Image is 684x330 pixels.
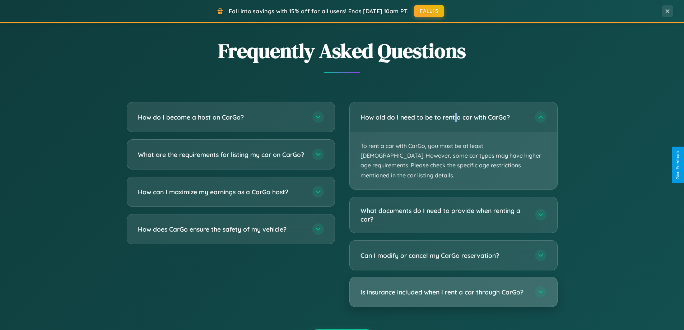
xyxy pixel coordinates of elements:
h3: What documents do I need to provide when renting a car? [360,206,528,224]
h2: Frequently Asked Questions [127,37,558,65]
p: To rent a car with CarGo, you must be at least [DEMOGRAPHIC_DATA]. However, some car types may ha... [350,132,557,189]
h3: What are the requirements for listing my car on CarGo? [138,150,305,159]
button: FALL15 [414,5,444,17]
h3: Can I modify or cancel my CarGo reservation? [360,251,528,260]
span: Fall into savings with 15% off for all users! Ends [DATE] 10am PT. [229,8,409,15]
h3: How does CarGo ensure the safety of my vehicle? [138,225,305,234]
h3: How old do I need to be to rent a car with CarGo? [360,113,528,122]
div: Give Feedback [675,150,680,180]
h3: Is insurance included when I rent a car through CarGo? [360,288,528,297]
h3: How can I maximize my earnings as a CarGo host? [138,187,305,196]
h3: How do I become a host on CarGo? [138,113,305,122]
